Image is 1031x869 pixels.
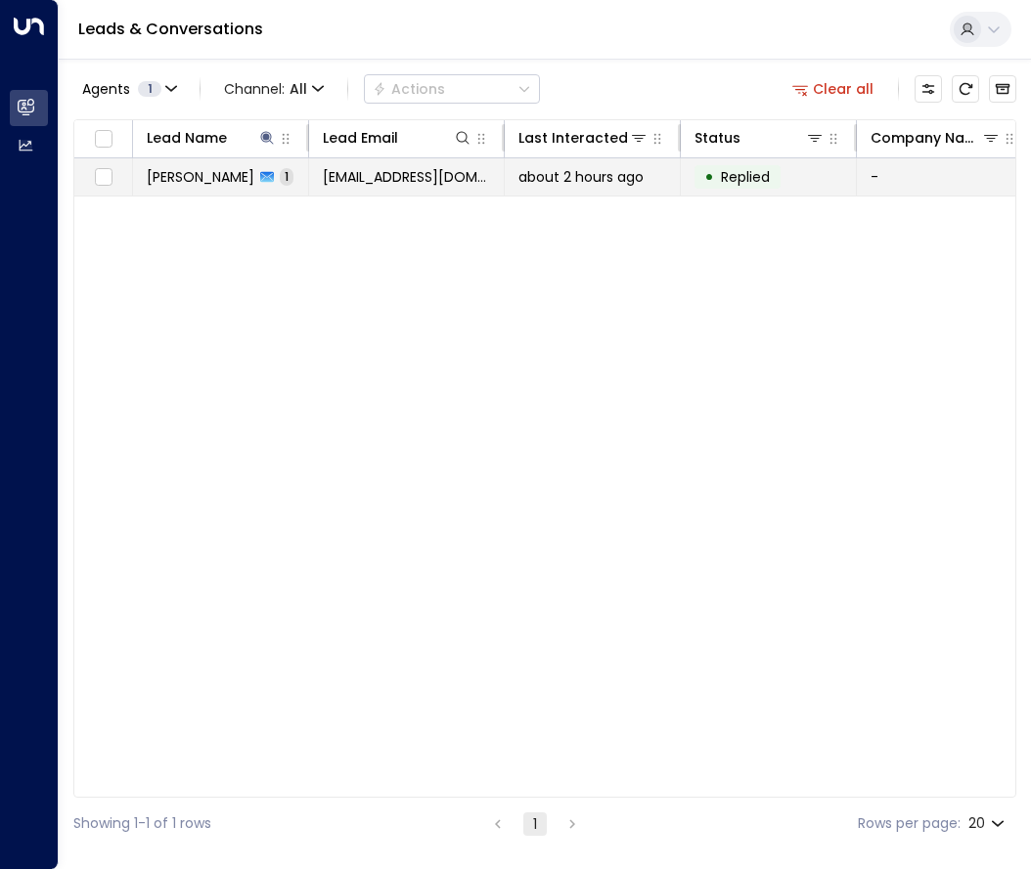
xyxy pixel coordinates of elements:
[695,126,825,150] div: Status
[138,81,161,97] span: 1
[989,75,1016,103] button: Archived Leads
[871,126,981,150] div: Company Name
[523,812,547,836] button: page 1
[78,18,263,40] a: Leads & Conversations
[91,165,115,190] span: Toggle select row
[485,811,585,836] nav: pagination navigation
[695,126,740,150] div: Status
[280,168,293,185] span: 1
[364,74,540,104] button: Actions
[82,82,130,96] span: Agents
[147,126,277,150] div: Lead Name
[915,75,942,103] button: Customize
[323,167,490,187] span: byronhaselau@icloud.com
[323,126,398,150] div: Lead Email
[290,81,307,97] span: All
[91,127,115,152] span: Toggle select all
[147,126,227,150] div: Lead Name
[518,126,628,150] div: Last Interacted
[518,126,649,150] div: Last Interacted
[73,813,211,834] div: Showing 1-1 of 1 rows
[73,75,184,103] button: Agents1
[518,167,644,187] span: about 2 hours ago
[373,80,445,98] div: Actions
[704,160,714,194] div: •
[784,75,882,103] button: Clear all
[147,167,254,187] span: Byron Haselau
[952,75,979,103] span: Refresh
[871,126,1001,150] div: Company Name
[858,813,961,834] label: Rows per page:
[968,809,1009,838] div: 20
[364,74,540,104] div: Button group with a nested menu
[216,75,332,103] span: Channel:
[216,75,332,103] button: Channel:All
[323,126,472,150] div: Lead Email
[721,167,770,187] span: Replied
